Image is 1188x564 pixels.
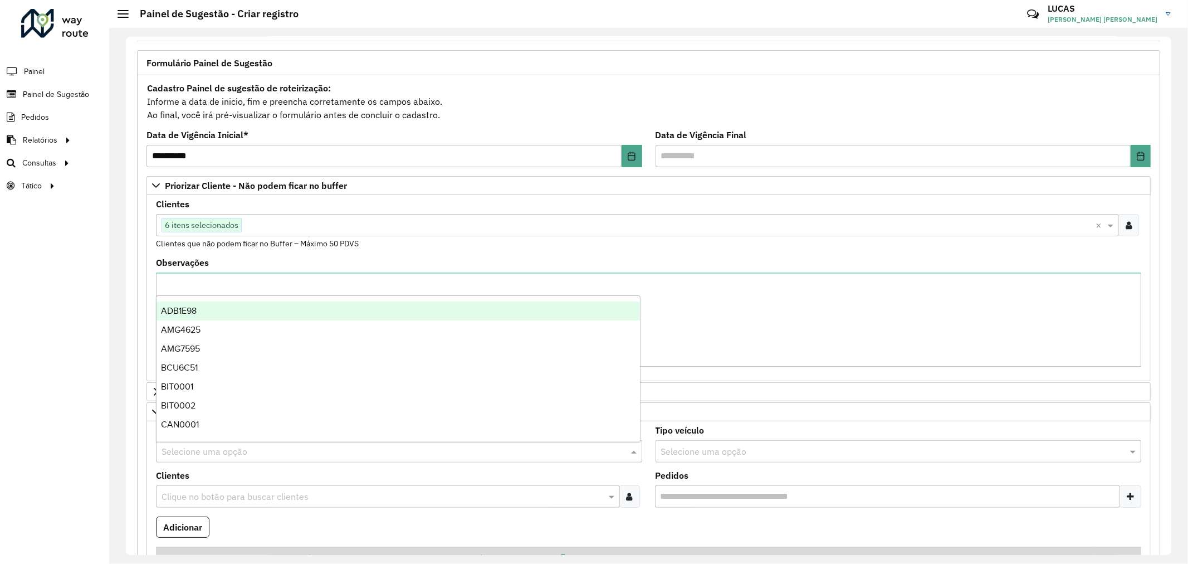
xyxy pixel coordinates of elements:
[23,134,57,146] span: Relatórios
[146,402,1151,421] a: Cliente para Recarga
[165,181,347,190] span: Priorizar Cliente - Não podem ficar no buffer
[161,401,195,410] span: BIT0002
[156,197,189,211] label: Clientes
[156,295,641,442] ng-dropdown-panel: Options list
[161,382,193,391] span: BIT0001
[162,218,241,232] span: 6 itens selecionados
[129,8,299,20] h2: Painel de Sugestão - Criar registro
[23,89,89,100] span: Painel de Sugestão
[622,145,642,167] button: Choose Date
[146,382,1151,401] a: Preservar Cliente - Devem ficar no buffer, não roteirizar
[161,420,199,429] span: CAN0001
[1048,3,1157,14] h3: LUCAS
[161,325,201,334] span: AMG4625
[146,128,248,142] label: Data de Vigência Inicial
[146,195,1151,381] div: Priorizar Cliente - Não podem ficar no buffer
[22,157,56,169] span: Consultas
[156,256,209,269] label: Observações
[146,81,1151,122] div: Informe a data de inicio, fim e preencha corretamente os campos abaixo. Ao final, você irá pré-vi...
[156,239,359,249] small: Clientes que não podem ficar no Buffer – Máximo 50 PDVS
[1048,14,1157,25] span: [PERSON_NAME] [PERSON_NAME]
[1021,2,1045,26] a: Contato Rápido
[21,180,42,192] span: Tático
[146,176,1151,195] a: Priorizar Cliente - Não podem ficar no buffer
[156,517,209,538] button: Adicionar
[1096,218,1105,232] span: Clear all
[156,469,189,482] label: Clientes
[656,128,747,142] label: Data de Vigência Final
[146,59,272,67] span: Formulário Painel de Sugestão
[532,553,568,564] a: Copiar
[1131,145,1151,167] button: Choose Date
[24,66,45,77] span: Painel
[161,306,197,315] span: ADB1E98
[161,363,198,372] span: BCU6C51
[161,344,200,353] span: AMG7595
[656,469,689,482] label: Pedidos
[21,111,49,123] span: Pedidos
[656,424,705,437] label: Tipo veículo
[147,82,331,94] strong: Cadastro Painel de sugestão de roteirização:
